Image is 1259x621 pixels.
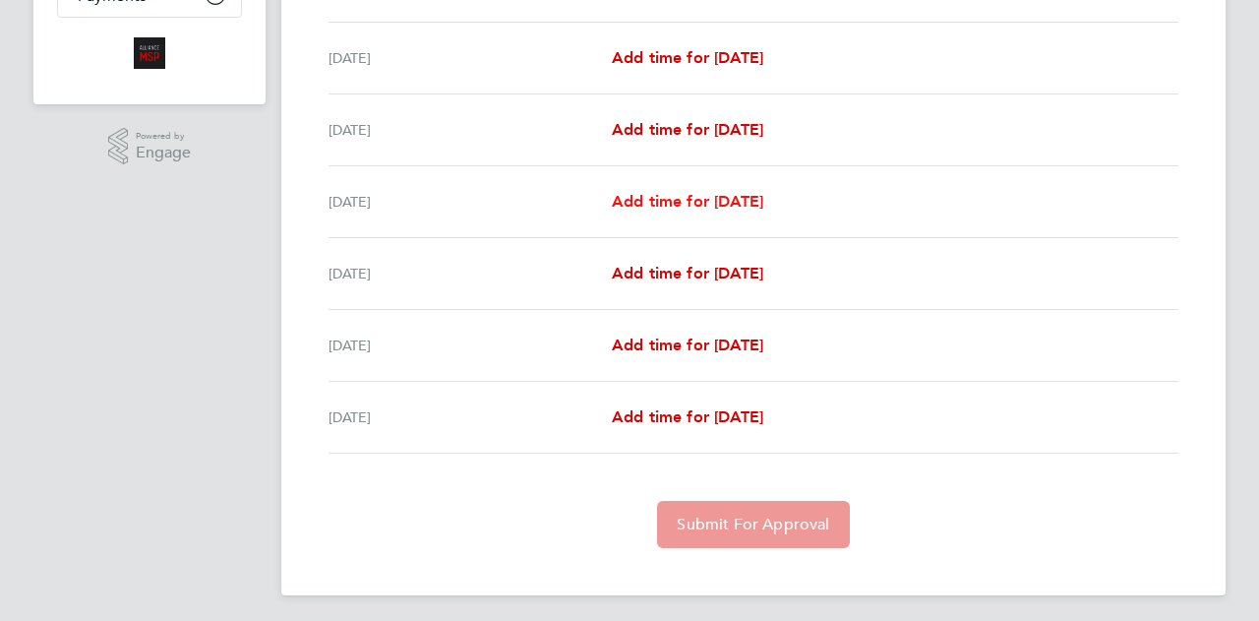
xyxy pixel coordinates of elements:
[329,46,612,70] div: [DATE]
[612,46,763,70] a: Add time for [DATE]
[329,118,612,142] div: [DATE]
[57,37,242,69] a: Go to home page
[612,264,763,282] span: Add time for [DATE]
[329,334,612,357] div: [DATE]
[612,405,763,429] a: Add time for [DATE]
[329,190,612,214] div: [DATE]
[134,37,165,69] img: alliancemsp-logo-retina.png
[612,334,763,357] a: Add time for [DATE]
[612,48,763,67] span: Add time for [DATE]
[612,120,763,139] span: Add time for [DATE]
[612,336,763,354] span: Add time for [DATE]
[612,407,763,426] span: Add time for [DATE]
[329,405,612,429] div: [DATE]
[136,128,191,145] span: Powered by
[329,262,612,285] div: [DATE]
[108,128,192,165] a: Powered byEngage
[612,192,763,211] span: Add time for [DATE]
[612,262,763,285] a: Add time for [DATE]
[136,145,191,161] span: Engage
[612,190,763,214] a: Add time for [DATE]
[612,118,763,142] a: Add time for [DATE]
